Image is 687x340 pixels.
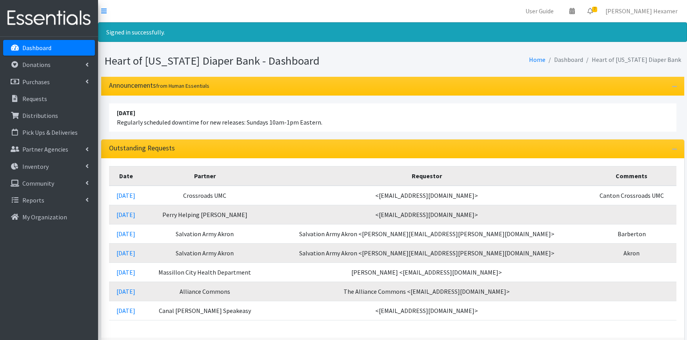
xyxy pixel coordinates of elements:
[22,95,47,103] p: Requests
[116,192,135,199] a: [DATE]
[3,141,95,157] a: Partner Agencies
[22,128,78,136] p: Pick Ups & Deliveries
[267,224,587,243] td: Salvation Army Akron <[PERSON_NAME][EMAIL_ADDRESS][PERSON_NAME][DOMAIN_NAME]>
[143,166,267,186] th: Partner
[22,163,49,170] p: Inventory
[22,179,54,187] p: Community
[22,213,67,221] p: My Organization
[3,57,95,72] a: Donations
[3,91,95,107] a: Requests
[545,54,583,65] li: Dashboard
[109,144,175,152] h3: Outstanding Requests
[583,54,681,65] li: Heart of [US_STATE] Diaper Bank
[116,211,135,219] a: [DATE]
[22,145,68,153] p: Partner Agencies
[267,243,587,262] td: Salvation Army Akron <[PERSON_NAME][EMAIL_ADDRESS][PERSON_NAME][DOMAIN_NAME]>
[109,166,143,186] th: Date
[143,243,267,262] td: Salvation Army Akron
[3,40,95,56] a: Dashboard
[587,166,676,186] th: Comments
[116,249,135,257] a: [DATE]
[109,81,209,90] h3: Announcements
[22,78,50,86] p: Purchases
[592,7,597,12] span: 7
[587,224,676,243] td: Barberton
[22,112,58,119] p: Distributions
[599,3,684,19] a: [PERSON_NAME] Hexamer
[267,166,587,186] th: Requestor
[587,186,676,205] td: Canton Crossroads UMC
[143,186,267,205] td: Crossroads UMC
[587,243,676,262] td: Akron
[267,262,587,282] td: [PERSON_NAME] <[EMAIL_ADDRESS][DOMAIN_NAME]>
[3,5,95,31] img: HumanEssentials
[116,268,135,276] a: [DATE]
[267,282,587,301] td: The Alliance Commons <[EMAIL_ADDRESS][DOMAIN_NAME]>
[3,159,95,174] a: Inventory
[22,44,51,52] p: Dashboard
[143,262,267,282] td: Massillon City Health Department
[116,230,135,238] a: [DATE]
[3,209,95,225] a: My Organization
[3,125,95,140] a: Pick Ups & Deliveries
[117,109,135,117] strong: [DATE]
[3,108,95,123] a: Distributions
[3,175,95,191] a: Community
[22,61,51,69] p: Donations
[22,196,44,204] p: Reports
[156,82,209,89] small: from Human Essentials
[143,205,267,224] td: Perry Helping [PERSON_NAME]
[519,3,560,19] a: User Guide
[143,301,267,320] td: Canal [PERSON_NAME] Speakeasy
[98,22,687,42] div: Signed in successfully.
[143,282,267,301] td: Alliance Commons
[109,103,676,132] li: Regularly scheduled downtime for new releases: Sundays 10am-1pm Eastern.
[116,288,135,295] a: [DATE]
[3,74,95,90] a: Purchases
[581,3,599,19] a: 7
[143,224,267,243] td: Salvation Army Akron
[267,205,587,224] td: <[EMAIL_ADDRESS][DOMAIN_NAME]>
[116,307,135,315] a: [DATE]
[267,186,587,205] td: <[EMAIL_ADDRESS][DOMAIN_NAME]>
[104,54,390,68] h1: Heart of [US_STATE] Diaper Bank - Dashboard
[3,192,95,208] a: Reports
[529,56,545,63] a: Home
[267,301,587,320] td: <[EMAIL_ADDRESS][DOMAIN_NAME]>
